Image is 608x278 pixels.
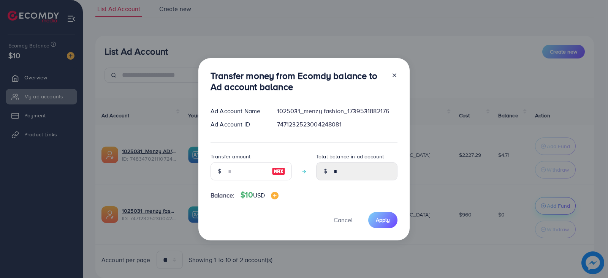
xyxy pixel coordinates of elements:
h4: $10 [241,190,279,200]
div: Ad Account Name [204,107,271,115]
span: Apply [376,216,390,224]
h3: Transfer money from Ecomdy balance to Ad account balance [211,70,385,92]
img: image [272,167,285,176]
label: Transfer amount [211,153,250,160]
span: Balance: [211,191,234,200]
button: Cancel [324,212,362,228]
div: 1025031_menzy fashion_1739531882176 [271,107,404,115]
button: Apply [368,212,397,228]
div: Ad Account ID [204,120,271,129]
div: 7471232523004248081 [271,120,404,129]
span: Cancel [334,216,353,224]
img: image [271,192,279,199]
label: Total balance in ad account [316,153,384,160]
span: USD [253,191,265,199]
